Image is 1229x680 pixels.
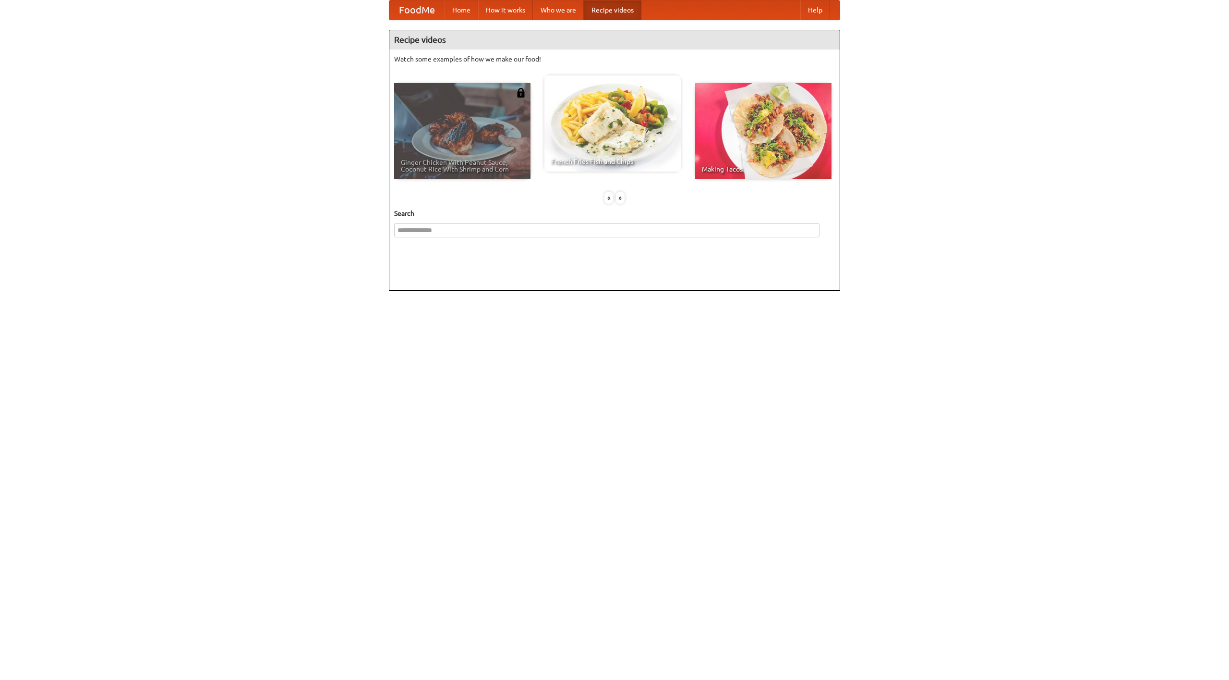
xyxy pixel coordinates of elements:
a: Recipe videos [584,0,641,20]
span: Making Tacos [702,166,825,173]
h4: Recipe videos [389,30,840,49]
p: Watch some examples of how we make our food! [394,54,835,64]
a: Home [445,0,478,20]
span: French Fries Fish and Chips [551,158,674,165]
a: French Fries Fish and Chips [544,75,681,172]
a: How it works [478,0,533,20]
a: FoodMe [389,0,445,20]
img: 483408.png [516,88,526,98]
h5: Search [394,209,835,218]
a: Help [800,0,830,20]
div: » [616,192,625,204]
a: Who we are [533,0,584,20]
a: Making Tacos [695,83,831,179]
div: « [604,192,613,204]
